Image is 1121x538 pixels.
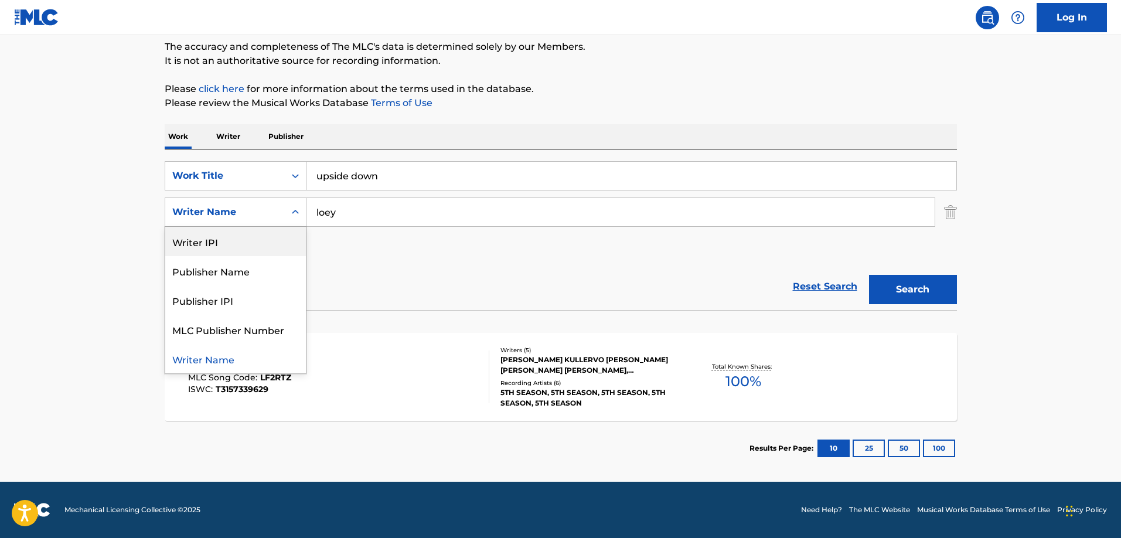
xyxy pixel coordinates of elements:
p: The accuracy and completeness of The MLC's data is determined solely by our Members. [165,40,957,54]
div: Writer IPI [165,227,306,256]
a: Terms of Use [369,97,432,108]
div: 5TH SEASON, 5TH SEASON, 5TH SEASON, 5TH SEASON, 5TH SEASON [500,387,677,408]
span: T3157339629 [216,384,268,394]
div: Help [1006,6,1030,29]
a: Public Search [976,6,999,29]
div: [PERSON_NAME] KULLERVO [PERSON_NAME] [PERSON_NAME] [PERSON_NAME], [PERSON_NAME], [PERSON_NAME] [500,355,677,376]
a: LAY DOWNMLC Song Code:LF2RTZISWC:T3157339629Writers (5)[PERSON_NAME] KULLERVO [PERSON_NAME] [PERS... [165,333,957,421]
img: search [980,11,994,25]
button: Search [869,275,957,304]
div: Writers ( 5 ) [500,346,677,355]
button: 10 [817,440,850,457]
div: Publisher Name [165,256,306,285]
p: Results Per Page: [749,443,816,454]
span: 100 % [725,371,761,392]
p: Publisher [265,124,307,149]
img: help [1011,11,1025,25]
form: Search Form [165,161,957,310]
div: Writer Name [165,344,306,373]
img: Delete Criterion [944,198,957,227]
a: The MLC Website [849,505,910,515]
p: Please for more information about the terms used in the database. [165,82,957,96]
button: 100 [923,440,955,457]
div: Writer Name [172,205,278,219]
p: It is not an authoritative source for recording information. [165,54,957,68]
div: Publisher IPI [165,285,306,315]
button: 50 [888,440,920,457]
div: Recording Artists ( 6 ) [500,379,677,387]
a: Need Help? [801,505,842,515]
div: MLC Publisher Number [165,315,306,344]
a: Privacy Policy [1057,505,1107,515]
button: 25 [853,440,885,457]
span: MLC Song Code : [188,372,260,383]
p: Total Known Shares: [712,362,775,371]
p: Work [165,124,192,149]
p: Please review the Musical Works Database [165,96,957,110]
div: Drag [1066,493,1073,529]
a: Musical Works Database Terms of Use [917,505,1050,515]
a: Log In [1037,3,1107,32]
iframe: Chat Widget [1062,482,1121,538]
a: click here [199,83,244,94]
span: ISWC : [188,384,216,394]
span: Mechanical Licensing Collective © 2025 [64,505,200,515]
span: LF2RTZ [260,372,291,383]
div: Work Title [172,169,278,183]
img: MLC Logo [14,9,59,26]
img: logo [14,503,50,517]
a: Reset Search [787,274,863,299]
p: Writer [213,124,244,149]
